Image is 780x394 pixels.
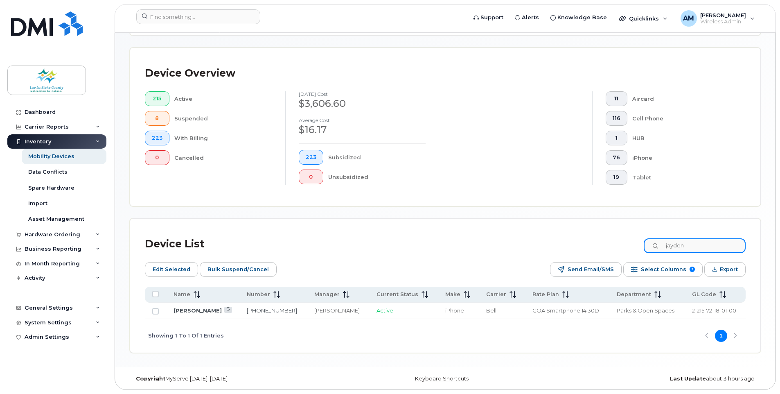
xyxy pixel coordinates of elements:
[690,267,695,272] span: 9
[644,238,746,253] input: Search Device List ...
[148,330,224,342] span: Showing 1 To 1 Of 1 Entries
[145,262,198,277] button: Edit Selected
[145,233,205,255] div: Device List
[532,291,559,298] span: Rate Plan
[720,263,738,276] span: Export
[632,170,733,185] div: Tablet
[299,123,426,137] div: $16.17
[145,91,169,106] button: 215
[557,14,607,22] span: Knowledge Base
[376,291,418,298] span: Current Status
[152,154,162,161] span: 0
[174,291,190,298] span: Name
[606,131,627,145] button: 1
[700,18,746,25] span: Wireless Admin
[468,9,509,26] a: Support
[224,307,232,313] a: View Last Bill
[613,174,620,181] span: 19
[692,307,736,314] span: 2-215-72-18-01-00
[152,135,162,141] span: 223
[445,291,460,298] span: Make
[613,135,620,141] span: 1
[152,115,162,122] span: 8
[675,10,760,27] div: Adrian Manalese
[670,376,706,382] strong: Last Update
[715,330,727,342] button: Page 1
[545,9,613,26] a: Knowledge Base
[641,263,686,276] span: Select Columns
[145,63,235,84] div: Device Overview
[509,9,545,26] a: Alerts
[174,91,273,106] div: Active
[314,291,340,298] span: Manager
[174,307,222,314] a: [PERSON_NAME]
[692,291,716,298] span: GL Code
[174,111,273,126] div: Suspended
[632,131,733,145] div: HUB
[550,376,761,382] div: about 3 hours ago
[136,376,165,382] strong: Copyright
[632,150,733,165] div: iPhone
[174,150,273,165] div: Cancelled
[704,262,746,277] button: Export
[629,15,659,22] span: Quicklinks
[130,376,340,382] div: MyServe [DATE]–[DATE]
[153,263,190,276] span: Edit Selected
[328,150,426,165] div: Subsidized
[247,291,270,298] span: Number
[613,154,620,161] span: 76
[606,170,627,185] button: 19
[486,291,506,298] span: Carrier
[247,307,297,314] a: [PHONE_NUMBER]
[632,91,733,106] div: Aircard
[299,91,426,97] h4: [DATE] cost
[617,307,674,314] span: Parks & Open Spaces
[136,9,260,24] input: Find something...
[306,154,316,161] span: 223
[445,307,464,314] span: iPhone
[568,263,614,276] span: Send Email/SMS
[328,170,426,184] div: Unsubsidized
[299,97,426,111] div: $3,606.60
[145,111,169,126] button: 8
[522,14,539,22] span: Alerts
[299,170,323,184] button: 0
[550,262,622,277] button: Send Email/SMS
[606,150,627,165] button: 76
[532,307,599,314] span: GOA Smartphone 14 30D
[606,91,627,106] button: 11
[613,95,620,102] span: 11
[299,150,323,165] button: 223
[613,115,620,122] span: 116
[623,262,703,277] button: Select Columns 9
[700,12,746,18] span: [PERSON_NAME]
[613,10,673,27] div: Quicklinks
[174,131,273,145] div: With Billing
[415,376,469,382] a: Keyboard Shortcuts
[314,307,362,315] div: [PERSON_NAME]
[200,262,277,277] button: Bulk Suspend/Cancel
[376,307,393,314] span: Active
[480,14,503,22] span: Support
[145,131,169,145] button: 223
[606,111,627,126] button: 116
[617,291,651,298] span: Department
[632,111,733,126] div: Cell Phone
[683,14,694,23] span: AM
[299,118,426,123] h4: Average cost
[145,150,169,165] button: 0
[207,263,269,276] span: Bulk Suspend/Cancel
[152,95,162,102] span: 215
[306,174,316,180] span: 0
[486,307,496,314] span: Bell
